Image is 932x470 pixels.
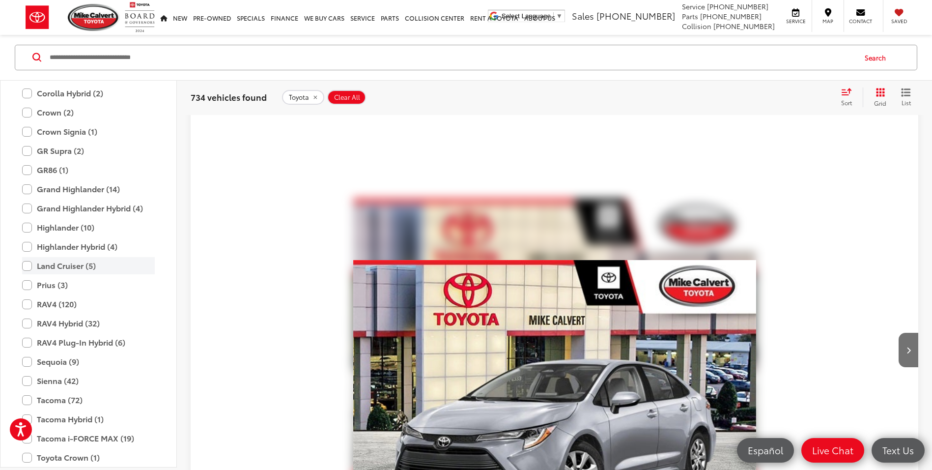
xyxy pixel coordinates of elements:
[22,200,155,217] label: Grand Highlander Hybrid (4)
[888,18,910,25] span: Saved
[22,276,155,294] label: Prius (3)
[22,161,155,178] label: GR86 (1)
[22,372,155,389] label: Sienna (42)
[707,1,768,11] span: [PHONE_NUMBER]
[327,90,366,105] button: Clear All
[22,238,155,255] label: Highlander Hybrid (4)
[877,444,919,456] span: Text Us
[22,257,155,274] label: Land Cruiser (5)
[901,98,911,107] span: List
[894,88,918,107] button: List View
[682,1,705,11] span: Service
[785,18,807,25] span: Service
[22,315,155,332] label: RAV4 Hybrid (32)
[22,430,155,447] label: Tacoma i-FORCE MAX (19)
[68,4,120,31] img: Mike Calvert Toyota
[556,12,563,20] span: ▼
[863,88,894,107] button: Grid View
[334,93,360,101] span: Clear All
[899,333,918,367] button: Next image
[49,46,855,69] input: Search by Make, Model, or Keyword
[836,88,863,107] button: Select sort value
[713,21,775,31] span: [PHONE_NUMBER]
[191,91,267,103] span: 734 vehicles found
[700,11,762,21] span: [PHONE_NUMBER]
[855,45,900,70] button: Search
[22,219,155,236] label: Highlander (10)
[737,438,794,463] a: Español
[22,353,155,370] label: Sequoia (9)
[849,18,872,25] span: Contact
[22,104,155,121] label: Crown (2)
[817,18,839,25] span: Map
[872,438,925,463] a: Text Us
[874,99,886,107] span: Grid
[743,444,788,456] span: Español
[841,98,852,107] span: Sort
[572,9,594,22] span: Sales
[801,438,864,463] a: Live Chat
[22,85,155,102] label: Corolla Hybrid (2)
[22,449,155,466] label: Toyota Crown (1)
[22,411,155,428] label: Tacoma Hybrid (1)
[282,90,324,105] button: remove Toyota
[807,444,858,456] span: Live Chat
[682,21,711,31] span: Collision
[22,180,155,198] label: Grand Highlander (14)
[596,9,675,22] span: [PHONE_NUMBER]
[22,142,155,159] label: GR Supra (2)
[682,11,698,21] span: Parts
[22,123,155,140] label: Crown Signia (1)
[22,391,155,409] label: Tacoma (72)
[22,334,155,351] label: RAV4 Plug-In Hybrid (6)
[289,93,309,101] span: Toyota
[22,295,155,313] label: RAV4 (120)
